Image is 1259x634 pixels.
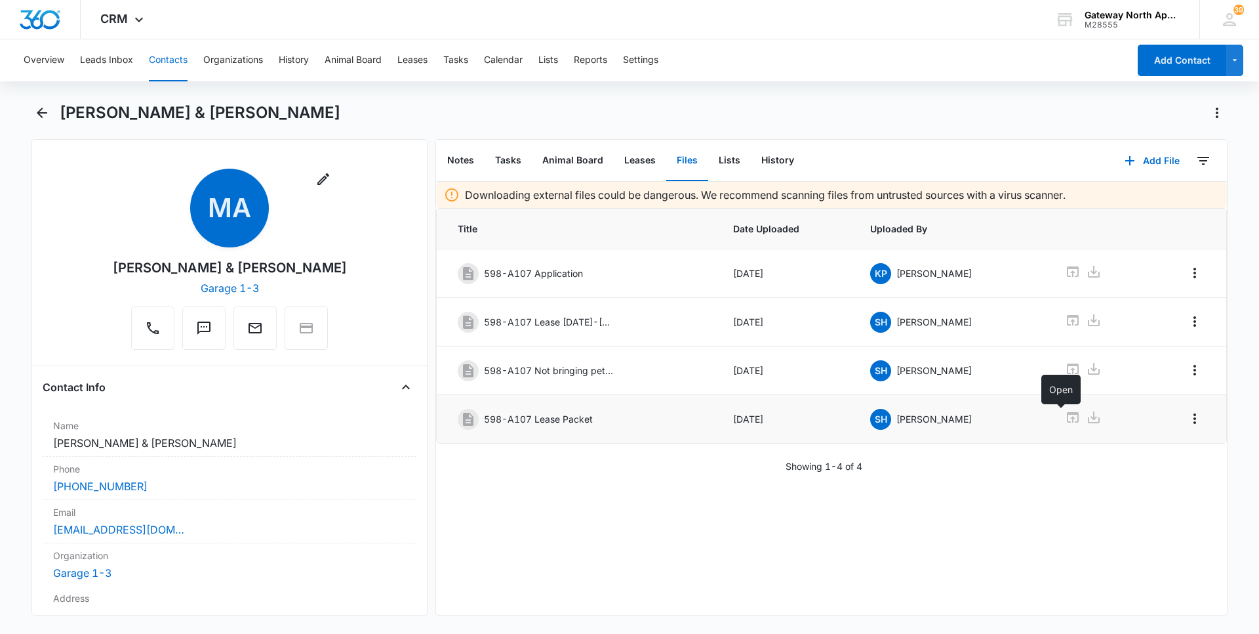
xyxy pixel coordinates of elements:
p: 598-A107 Not bringing pet on property [484,364,615,377]
button: Filters [1193,150,1214,171]
button: Contacts [149,39,188,81]
button: Settings [623,39,658,81]
td: [DATE] [717,298,855,347]
span: MA [190,169,269,247]
button: Leases [614,140,666,181]
a: Garage 1-3 [53,566,111,580]
div: [PERSON_NAME] & [PERSON_NAME] [113,258,347,278]
button: Call [131,306,174,350]
p: [PERSON_NAME] [896,315,972,329]
div: Open [1041,375,1081,404]
span: Uploaded By [870,222,1033,236]
h4: Contact Info [43,379,106,395]
p: 598-A107 Lease Packet [484,412,593,426]
button: Email [233,306,277,350]
td: [DATE] [717,395,855,444]
td: [DATE] [717,347,855,395]
span: Date Uploaded [733,222,839,236]
a: Text [182,327,226,338]
p: Showing 1-4 of 4 [786,459,862,473]
button: Lists [538,39,558,81]
button: Organizations [203,39,263,81]
td: [DATE] [717,249,855,298]
button: Lists [708,140,751,181]
p: [PERSON_NAME] [896,412,972,426]
div: Name[PERSON_NAME] & [PERSON_NAME] [43,413,416,457]
p: 598-A107 Application [484,266,583,280]
button: Overflow Menu [1184,360,1205,381]
button: Animal Board [325,39,382,81]
h1: [PERSON_NAME] & [PERSON_NAME] [60,103,340,123]
button: Overview [24,39,64,81]
div: OrganizationGarage 1-3 [43,543,416,586]
label: Address [53,591,406,605]
div: account name [1085,10,1180,20]
a: [EMAIL_ADDRESS][DOMAIN_NAME] [53,522,184,538]
span: Title [458,222,702,236]
label: Phone [53,462,406,476]
button: Overflow Menu [1184,263,1205,284]
button: Files [666,140,708,181]
button: Text [182,306,226,350]
span: CRM [100,12,128,26]
button: Tasks [485,140,532,181]
span: 39 [1233,5,1244,15]
label: Name [53,419,406,433]
a: [PHONE_NUMBER] [53,478,148,494]
button: Add Contact [1138,45,1226,76]
button: Animal Board [532,140,614,181]
button: Overflow Menu [1184,408,1205,429]
span: SH [870,409,891,430]
a: Email [233,327,277,338]
span: KP [870,263,891,284]
button: Add File [1111,145,1193,177]
p: 598-A107 Lease [DATE]-[DATE] [484,315,615,329]
button: Leads Inbox [80,39,133,81]
div: Phone[PHONE_NUMBER] [43,457,416,500]
button: Tasks [443,39,468,81]
div: account id [1085,20,1180,30]
p: [PERSON_NAME] [896,266,972,280]
button: Back [31,102,52,123]
button: History [279,39,309,81]
div: Email[EMAIL_ADDRESS][DOMAIN_NAME] [43,500,416,543]
button: Leases [397,39,428,81]
dd: --- [53,608,406,623]
button: Close [395,377,416,398]
a: Garage 1-3 [201,282,259,295]
button: Notes [437,140,485,181]
a: Call [131,327,174,338]
p: Downloading external files could be dangerous. We recommend scanning files from untrusted sources... [465,187,1066,203]
div: Address--- [43,586,416,629]
button: Calendar [484,39,523,81]
dd: [PERSON_NAME] & [PERSON_NAME] [53,435,406,451]
label: Organization [53,549,406,562]
label: Email [53,505,406,519]
button: Reports [574,39,607,81]
span: SH [870,360,891,381]
button: Actions [1207,102,1228,123]
span: SH [870,312,891,333]
button: History [751,140,805,181]
button: Overflow Menu [1184,311,1205,332]
p: [PERSON_NAME] [896,364,972,377]
div: notifications count [1233,5,1244,15]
